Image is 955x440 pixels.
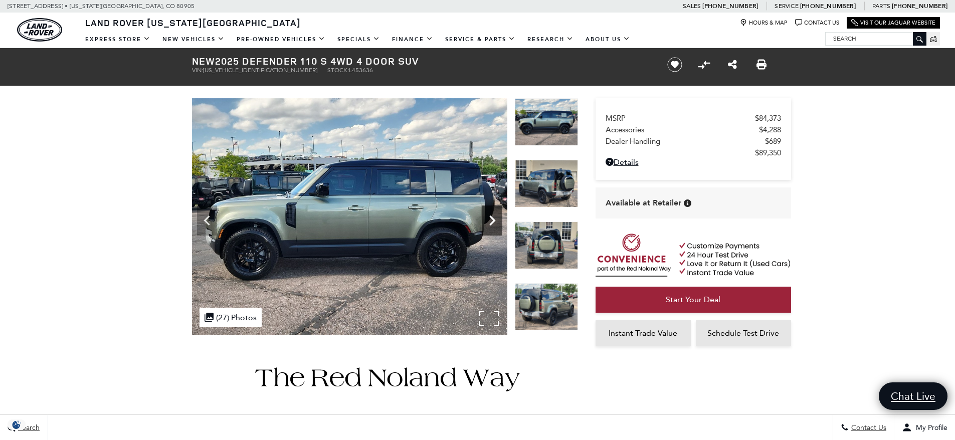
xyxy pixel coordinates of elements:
a: MSRP $84,373 [606,114,781,123]
a: [PHONE_NUMBER] [702,2,758,10]
span: My Profile [912,423,947,432]
section: Click to Open Cookie Consent Modal [5,419,28,430]
img: Opt-Out Icon [5,419,28,430]
div: Vehicle is in stock and ready for immediate delivery. Due to demand, availability is subject to c... [684,199,691,207]
button: Compare Vehicle [696,57,711,72]
a: Details [606,157,781,167]
span: L453636 [349,67,373,74]
a: Accessories $4,288 [606,125,781,134]
span: Contact Us [849,423,886,432]
a: Pre-Owned Vehicles [231,31,331,48]
span: VIN: [192,67,203,74]
span: Sales [683,3,701,10]
strong: New [192,54,215,68]
img: New 2025 Pangea Green Land Rover S image 3 [515,160,578,207]
span: Dealer Handling [606,137,765,146]
a: Dealer Handling $689 [606,137,781,146]
input: Search [826,33,926,45]
span: $689 [765,137,781,146]
a: [STREET_ADDRESS] • [US_STATE][GEOGRAPHIC_DATA], CO 80905 [8,3,195,10]
span: $89,350 [755,148,781,157]
a: Specials [331,31,386,48]
a: Contact Us [795,19,839,27]
a: Schedule Test Drive [696,320,791,346]
img: New 2025 Pangea Green Land Rover S image 2 [192,98,507,335]
a: Finance [386,31,439,48]
a: Start Your Deal [596,287,791,313]
a: Visit Our Jaguar Website [851,19,935,27]
div: (27) Photos [200,308,262,327]
span: Instant Trade Value [609,328,677,338]
span: $4,288 [759,125,781,134]
a: $89,350 [606,148,781,157]
a: Service & Parts [439,31,521,48]
a: About Us [580,31,636,48]
a: Hours & Map [740,19,788,27]
div: Previous [197,205,217,236]
span: Available at Retailer [606,197,681,208]
a: EXPRESS STORE [79,31,156,48]
span: Land Rover [US_STATE][GEOGRAPHIC_DATA] [85,17,301,29]
nav: Main Navigation [79,31,636,48]
a: Print this New 2025 Defender 110 S 4WD 4 Door SUV [756,59,767,71]
a: Research [521,31,580,48]
button: Save vehicle [664,57,686,73]
span: Chat Live [886,389,940,403]
img: New 2025 Pangea Green Land Rover S image 2 [515,98,578,146]
img: Land Rover [17,18,62,42]
h1: 2025 Defender 110 S 4WD 4 Door SUV [192,56,651,67]
span: [US_VEHICLE_IDENTIFICATION_NUMBER] [203,67,317,74]
div: Next [482,205,502,236]
a: land-rover [17,18,62,42]
span: Stock: [327,67,349,74]
span: Accessories [606,125,759,134]
span: Parts [872,3,890,10]
a: Land Rover [US_STATE][GEOGRAPHIC_DATA] [79,17,307,29]
a: [PHONE_NUMBER] [800,2,856,10]
a: [PHONE_NUMBER] [892,2,947,10]
a: Share this New 2025 Defender 110 S 4WD 4 Door SUV [728,59,737,71]
span: MSRP [606,114,755,123]
button: Open user profile menu [894,415,955,440]
span: Schedule Test Drive [707,328,779,338]
a: Chat Live [879,382,947,410]
span: Start Your Deal [666,295,720,304]
span: $84,373 [755,114,781,123]
img: New 2025 Pangea Green Land Rover S image 5 [515,283,578,331]
a: Instant Trade Value [596,320,691,346]
a: New Vehicles [156,31,231,48]
span: Service [775,3,798,10]
img: New 2025 Pangea Green Land Rover S image 4 [515,222,578,269]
